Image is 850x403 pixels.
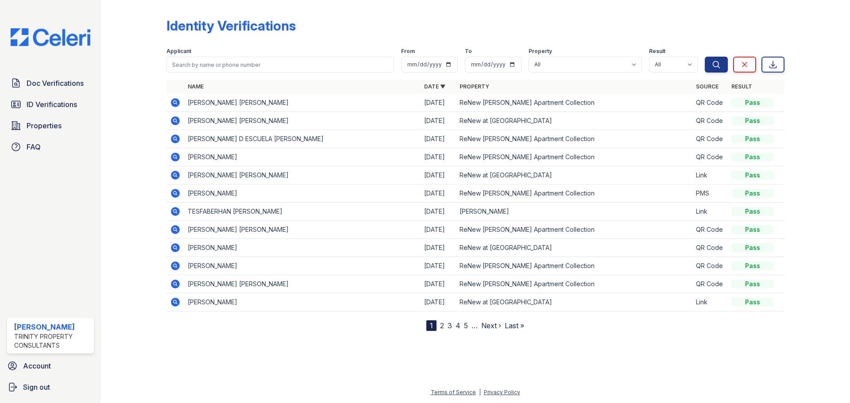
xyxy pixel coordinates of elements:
td: [PERSON_NAME] [184,184,421,203]
td: [PERSON_NAME] [PERSON_NAME] [184,94,421,112]
a: 5 [464,321,468,330]
td: [DATE] [421,239,456,257]
td: QR Code [692,130,728,148]
label: Applicant [166,48,191,55]
td: QR Code [692,94,728,112]
td: [PERSON_NAME] [456,203,692,221]
a: Property [460,83,489,90]
div: Pass [731,225,774,234]
td: [DATE] [421,148,456,166]
td: [PERSON_NAME] [PERSON_NAME] [184,166,421,184]
label: To [465,48,472,55]
td: [DATE] [421,275,456,293]
a: Next › [481,321,501,330]
a: Account [4,357,97,375]
a: 3 [448,321,452,330]
span: Sign out [23,382,50,392]
td: [DATE] [421,130,456,148]
div: Pass [731,153,774,161]
div: 1 [426,320,437,331]
td: QR Code [692,257,728,275]
img: CE_Logo_Blue-a8612792a0a2168367f1c8372b55b34899dd931a85d93a1a3d3e32e68fde9ad4.png [4,28,97,46]
label: Result [649,48,665,55]
td: ReNew [PERSON_NAME] Apartment Collection [456,94,692,112]
td: [DATE] [421,94,456,112]
td: [DATE] [421,203,456,221]
a: Result [731,83,752,90]
td: [PERSON_NAME] [184,239,421,257]
div: [PERSON_NAME] [14,322,90,332]
div: Pass [731,189,774,198]
td: [DATE] [421,257,456,275]
td: [PERSON_NAME] [184,257,421,275]
td: Link [692,203,728,221]
td: [DATE] [421,166,456,184]
td: [PERSON_NAME] [PERSON_NAME] [184,275,421,293]
td: [PERSON_NAME] [184,293,421,311]
td: ReNew [PERSON_NAME] Apartment Collection [456,184,692,203]
div: Pass [731,98,774,107]
span: ID Verifications [27,99,77,110]
div: Pass [731,171,774,180]
a: Name [188,83,204,90]
div: Pass [731,261,774,270]
td: ReNew [PERSON_NAME] Apartment Collection [456,130,692,148]
a: Terms of Service [431,389,476,395]
td: [DATE] [421,184,456,203]
a: 4 [456,321,460,330]
td: ReNew at [GEOGRAPHIC_DATA] [456,293,692,311]
input: Search by name or phone number [166,57,394,73]
td: [DATE] [421,293,456,311]
td: PMS [692,184,728,203]
td: ReNew at [GEOGRAPHIC_DATA] [456,112,692,130]
a: Doc Verifications [7,74,94,92]
a: ID Verifications [7,96,94,113]
div: Pass [731,280,774,288]
a: Date ▼ [424,83,445,90]
span: FAQ [27,142,41,152]
a: FAQ [7,138,94,156]
td: [PERSON_NAME] [184,148,421,166]
div: | [479,389,481,395]
td: [PERSON_NAME] [PERSON_NAME] [184,112,421,130]
td: ReNew [PERSON_NAME] Apartment Collection [456,275,692,293]
div: Identity Verifications [166,18,296,34]
td: [DATE] [421,221,456,239]
td: ReNew [PERSON_NAME] Apartment Collection [456,221,692,239]
td: QR Code [692,112,728,130]
div: Pass [731,207,774,216]
div: Pass [731,116,774,125]
td: ReNew at [GEOGRAPHIC_DATA] [456,166,692,184]
span: … [471,320,478,331]
div: Pass [731,298,774,307]
a: Properties [7,117,94,134]
a: Last » [505,321,524,330]
td: Link [692,166,728,184]
td: ReNew [PERSON_NAME] Apartment Collection [456,148,692,166]
td: QR Code [692,221,728,239]
td: QR Code [692,148,728,166]
span: Account [23,361,51,371]
span: Doc Verifications [27,78,84,88]
td: ReNew [PERSON_NAME] Apartment Collection [456,257,692,275]
td: [PERSON_NAME] [PERSON_NAME] [184,221,421,239]
a: Source [696,83,719,90]
td: [DATE] [421,112,456,130]
a: 2 [440,321,444,330]
td: QR Code [692,275,728,293]
a: Privacy Policy [484,389,520,395]
td: QR Code [692,239,728,257]
div: Trinity Property Consultants [14,332,90,350]
label: From [401,48,415,55]
td: Link [692,293,728,311]
div: Pass [731,134,774,143]
span: Properties [27,120,62,131]
td: TESFABERHAN [PERSON_NAME] [184,203,421,221]
td: [PERSON_NAME] D ESCUELA [PERSON_NAME] [184,130,421,148]
td: ReNew at [GEOGRAPHIC_DATA] [456,239,692,257]
a: Sign out [4,378,97,396]
label: Property [529,48,552,55]
div: Pass [731,243,774,252]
